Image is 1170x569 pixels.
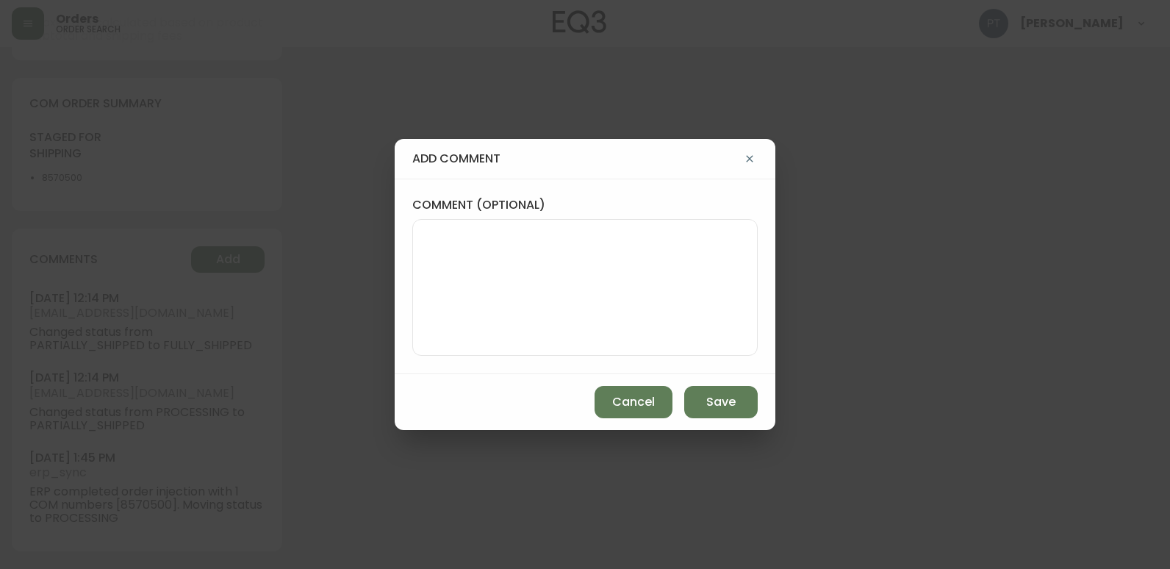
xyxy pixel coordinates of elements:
[412,197,758,213] label: comment (optional)
[612,394,655,410] span: Cancel
[595,386,672,418] button: Cancel
[684,386,758,418] button: Save
[412,151,742,167] h4: add comment
[706,394,736,410] span: Save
